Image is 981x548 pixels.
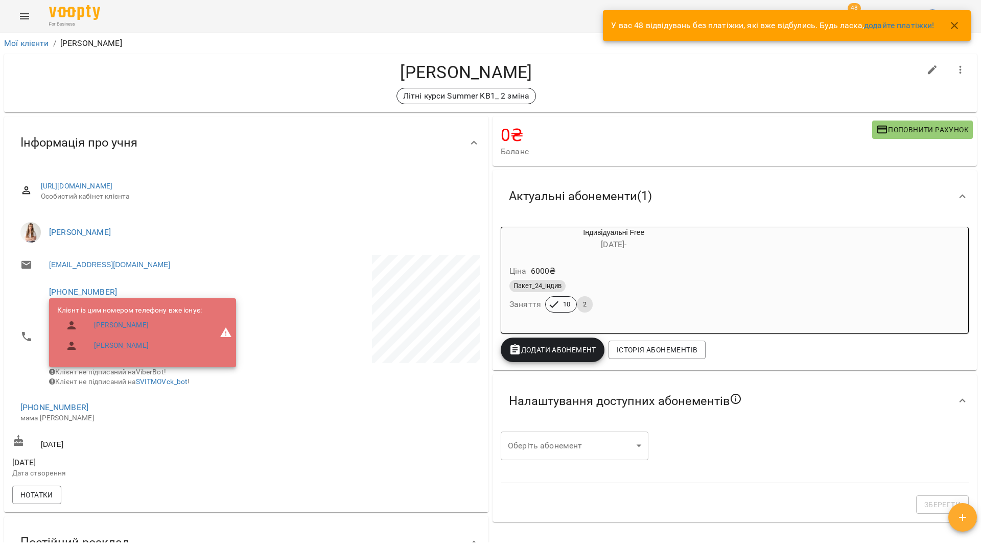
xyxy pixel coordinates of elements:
[12,468,244,479] p: Дата створення
[49,287,117,297] a: [PHONE_NUMBER]
[396,88,536,104] div: Літні курси Summer KB1_ 2 зміна
[136,377,188,386] a: SVITMOVck_bot
[4,116,488,169] div: Інформація про учня
[509,281,566,291] span: Пакет_24_індив
[509,344,596,356] span: Додати Абонемент
[848,3,861,13] span: 48
[509,188,652,204] span: Актуальні абонементи ( 1 )
[501,146,872,158] span: Баланс
[20,135,137,151] span: Інформація про учня
[509,297,541,312] h6: Заняття
[49,259,170,270] a: [EMAIL_ADDRESS][DOMAIN_NAME]
[12,62,920,83] h4: [PERSON_NAME]
[403,90,530,102] p: Літні курси Summer KB1_ 2 зміна
[49,368,166,376] span: Клієнт не підписаний на ViberBot!
[577,300,593,309] span: 2
[94,320,149,330] a: [PERSON_NAME]
[501,227,727,325] button: Індивідуальні Free[DATE]- Ціна6000₴Пакет_24_індивЗаняття102
[509,264,527,278] h6: Ціна
[20,402,88,412] a: [PHONE_NUMBER]
[531,265,556,277] p: 6000 ₴
[609,341,706,359] button: Історія абонементів
[4,38,49,48] a: Мої клієнти
[12,457,244,469] span: [DATE]
[12,4,37,29] button: Menu
[876,124,969,136] span: Поповнити рахунок
[41,182,113,190] a: [URL][DOMAIN_NAME]
[60,37,122,50] p: [PERSON_NAME]
[20,489,53,501] span: Нотатки
[501,227,727,252] div: Індивідуальні Free
[730,393,742,405] svg: Якщо не обрано жодного, клієнт зможе побачити всі публічні абонементи
[617,344,697,356] span: Історія абонементів
[501,432,648,460] div: ​
[49,227,111,237] a: [PERSON_NAME]
[49,5,100,20] img: Voopty Logo
[57,305,202,360] ul: Клієнт із цим номером телефону вже існує:
[864,20,935,30] a: додайте платіжки!
[10,433,246,451] div: [DATE]
[557,300,576,309] span: 10
[94,341,149,351] a: [PERSON_NAME]
[53,37,56,50] li: /
[872,121,973,139] button: Поповнити рахунок
[509,393,742,409] span: Налаштування доступних абонементів
[41,192,472,202] span: Особистий кабінет клієнта
[49,377,190,386] span: Клієнт не підписаний на !
[49,21,100,28] span: For Business
[501,125,872,146] h4: 0 ₴
[12,486,61,504] button: Нотатки
[20,413,236,423] p: мама [PERSON_NAME]
[601,240,626,249] span: [DATE] -
[501,338,604,362] button: Додати Абонемент
[493,374,977,427] div: Налаштування доступних абонементів
[493,170,977,223] div: Актуальні абонементи(1)
[4,37,977,50] nav: breadcrumb
[20,222,41,243] img: Михно Віта Олександрівна
[611,19,934,32] p: У вас 48 відвідувань без платіжки, які вже відбулись. Будь ласка,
